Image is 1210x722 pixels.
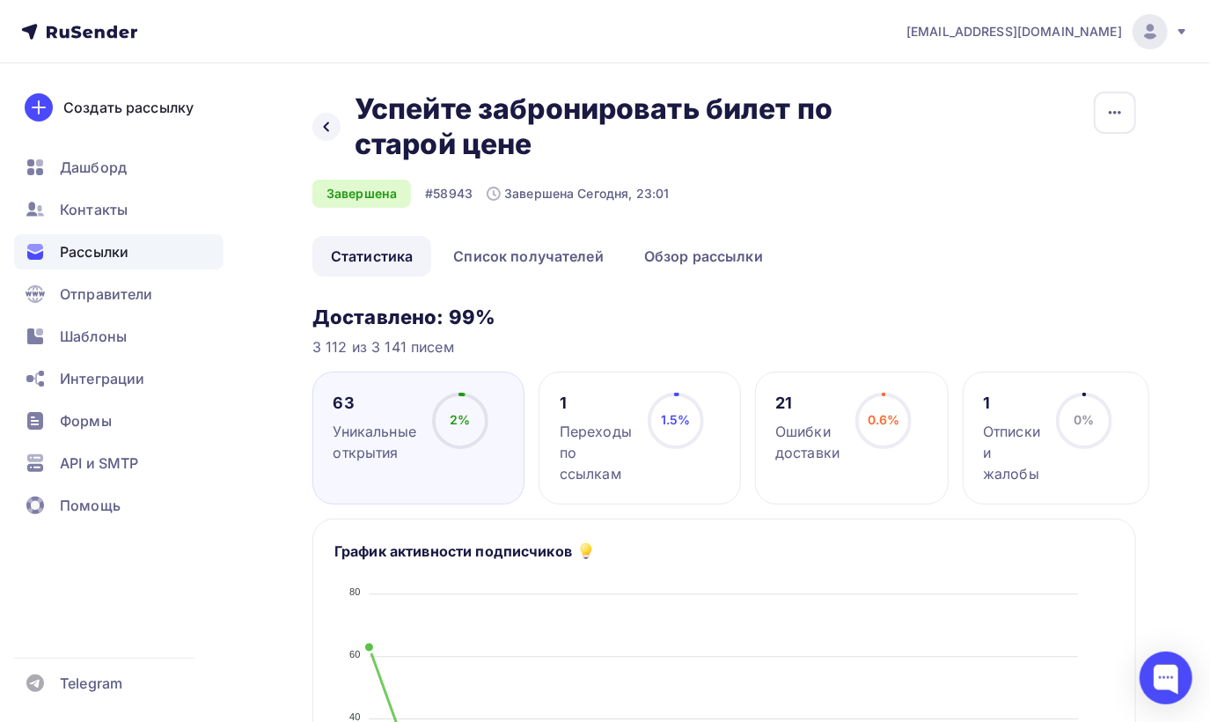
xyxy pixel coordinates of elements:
span: Шаблоны [60,326,127,347]
tspan: 40 [349,711,361,722]
div: 63 [334,393,416,414]
div: Отписки и жалобы [983,421,1040,484]
span: 2% [450,412,470,427]
span: 0% [1074,412,1095,427]
a: Дашборд [14,150,224,185]
span: Формы [60,410,112,431]
div: 3 112 из 3 141 писем [312,336,1136,357]
div: #58943 [425,185,473,203]
div: 21 [775,393,840,414]
div: 1 [560,393,632,414]
tspan: 60 [349,649,361,659]
span: Рассылки [60,241,128,262]
h5: График активности подписчиков [334,541,572,562]
a: Шаблоны [14,319,224,354]
span: [EMAIL_ADDRESS][DOMAIN_NAME] [906,23,1122,41]
a: Статистика [312,236,431,276]
span: Интеграции [60,368,144,389]
h2: Успейте забронировать билет по старой цене [355,92,886,162]
a: Контакты [14,192,224,227]
a: Формы [14,403,224,438]
a: Обзор рассылки [626,236,781,276]
div: Уникальные открытия [334,421,416,463]
span: Telegram [60,673,122,694]
div: Завершена Сегодня, 23:01 [487,185,669,203]
tspan: 80 [349,586,361,597]
span: Отправители [60,284,153,305]
div: 1 [983,393,1040,414]
a: Рассылки [14,234,224,269]
span: Контакты [60,199,128,220]
span: 1.5% [661,412,691,427]
a: [EMAIL_ADDRESS][DOMAIN_NAME] [906,14,1189,49]
span: 0.6% [868,412,900,427]
div: Ошибки доставки [775,421,840,463]
span: API и SMTP [60,453,138,474]
div: Создать рассылку [63,97,194,118]
a: Отправители [14,276,224,312]
div: Завершена [312,180,411,208]
span: Дашборд [60,157,127,178]
div: Переходы по ссылкам [560,421,632,484]
a: Список получателей [435,236,622,276]
h3: Доставлено: 99% [312,305,1136,329]
span: Помощь [60,495,121,516]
